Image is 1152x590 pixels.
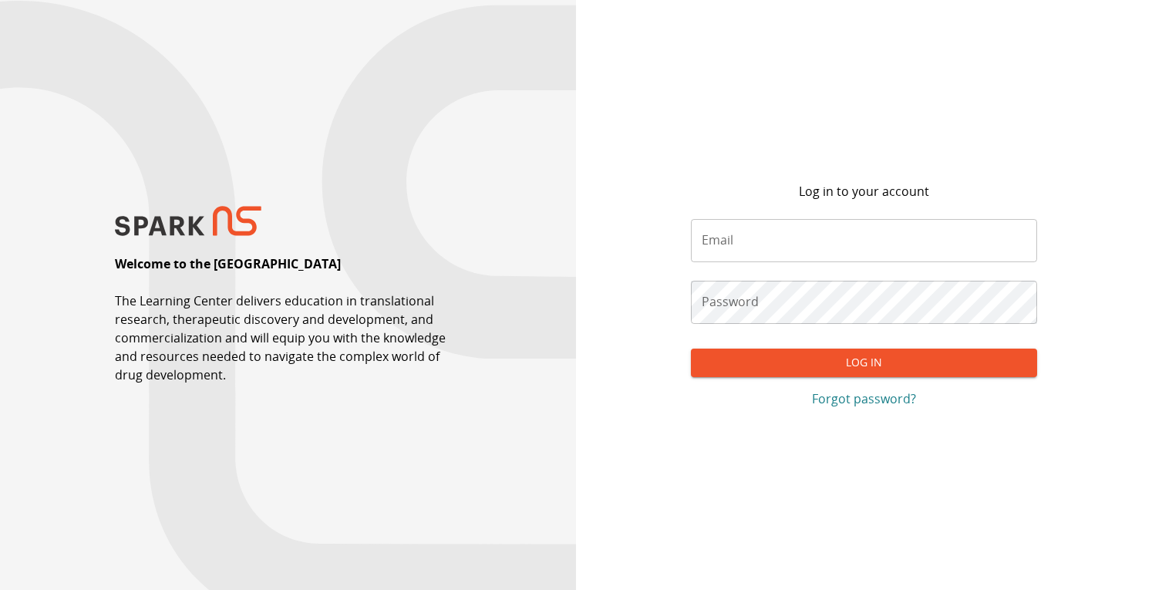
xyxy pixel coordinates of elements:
img: SPARK NS [115,206,261,236]
p: The Learning Center delivers education in translational research, therapeutic discovery and devel... [115,292,460,384]
button: Log In [691,349,1036,377]
p: Welcome to the [GEOGRAPHIC_DATA] [115,255,341,273]
a: Forgot password? [691,389,1036,408]
p: Log in to your account [799,182,929,201]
